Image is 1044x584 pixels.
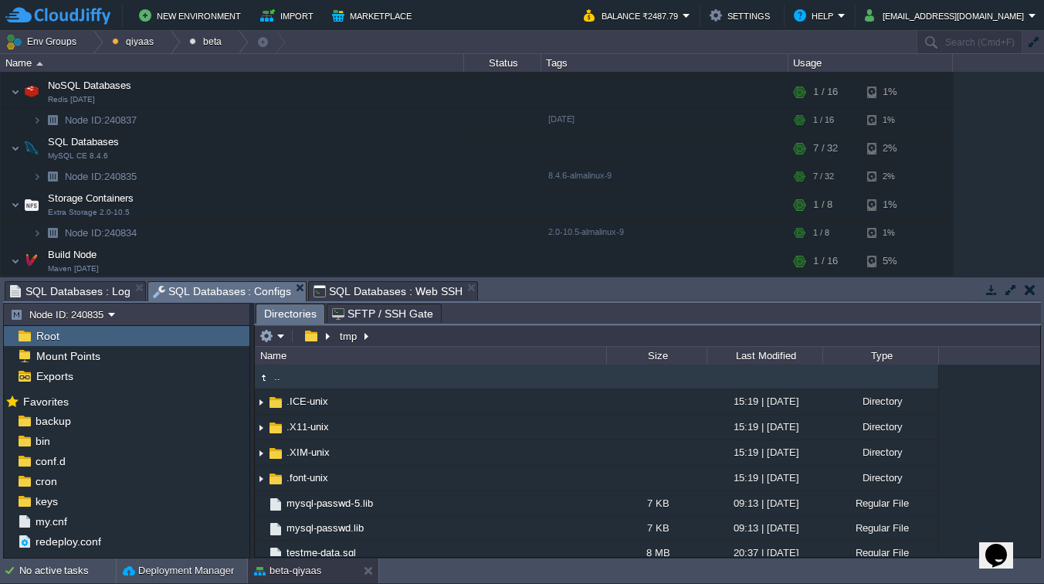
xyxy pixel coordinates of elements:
[272,370,283,383] a: ..
[822,440,938,464] div: Directory
[332,304,433,323] span: SFTP / SSH Gate
[11,246,20,277] img: AMDAwAAAACH5BAEAAAAALAAAAAABAAEAAAICRAEAOw==
[10,307,108,321] button: Node ID: 240835
[822,415,938,439] div: Directory
[254,563,321,579] button: beta-qiyaas
[813,133,838,164] div: 7 / 32
[708,347,822,365] div: Last Modified
[710,6,775,25] button: Settings
[332,6,416,25] button: Marketplace
[284,420,331,433] a: .X11-unix
[255,441,267,465] img: AMDAwAAAACH5BAEAAAAALAAAAAABAAEAAAICRAEAOw==
[284,395,330,408] a: .ICE-unix
[794,6,838,25] button: Help
[21,133,42,164] img: AMDAwAAAACH5BAEAAAAALAAAAAABAAEAAAICRAEAOw==
[20,395,71,409] span: Favorites
[465,54,541,72] div: Status
[548,227,624,236] span: 2.0-10.5-almalinux-9
[867,165,917,188] div: 2%
[867,189,917,220] div: 1%
[33,369,76,383] a: Exports
[824,347,938,365] div: Type
[42,108,63,132] img: AMDAwAAAACH5BAEAAAAALAAAAAABAAEAAAICRAEAOw==
[32,535,103,548] a: redeploy.conf
[584,6,683,25] button: Balance ₹2487.79
[255,325,1040,347] input: Click to enter the path
[284,521,366,535] a: mysql-passwd.lib
[264,304,317,324] span: Directories
[260,6,318,25] button: Import
[707,415,822,439] div: 15:19 | [DATE]
[813,108,834,132] div: 1 / 16
[65,227,104,239] span: Node ID:
[46,249,99,260] a: Build NodeMaven [DATE]
[33,329,62,343] a: Root
[5,6,110,25] img: CloudJiffy
[256,347,606,365] div: Name
[284,471,330,484] span: .font-unix
[46,192,136,205] span: Storage Containers
[337,329,361,343] button: tmp
[867,246,917,277] div: 5%
[48,208,130,217] span: Extra Storage 2.0-10.5
[32,514,69,528] a: my.cnf
[867,76,917,107] div: 1%
[822,491,938,515] div: Regular File
[32,414,73,428] span: backup
[284,497,375,510] span: mysql-passwd-5.lib
[46,79,134,92] span: NoSQL Databases
[606,541,707,565] div: 8 MB
[189,31,227,53] button: beta
[32,474,59,488] span: cron
[32,454,68,468] span: conf.d
[11,189,20,220] img: AMDAwAAAACH5BAEAAAAALAAAAAABAAEAAAICRAEAOw==
[255,369,272,386] img: AMDAwAAAACH5BAEAAAAALAAAAAABAAEAAAICRAEAOw==
[20,396,71,408] a: Favorites
[822,389,938,413] div: Directory
[63,226,139,239] span: 240834
[11,133,20,164] img: AMDAwAAAACH5BAEAAAAALAAAAAABAAEAAAICRAEAOw==
[5,31,82,53] button: Env Groups
[123,563,234,579] button: Deployment Manager
[46,192,136,204] a: Storage ContainersExtra Storage 2.0-10.5
[19,559,116,583] div: No active tasks
[606,516,707,540] div: 7 KB
[46,80,134,91] a: NoSQL DatabasesRedis [DATE]
[284,546,358,559] a: testme-data.sql
[707,389,822,413] div: 15:19 | [DATE]
[33,349,103,363] span: Mount Points
[813,165,834,188] div: 7 / 32
[284,446,332,459] span: .XIM-unix
[707,466,822,490] div: 15:19 | [DATE]
[867,108,917,132] div: 1%
[548,114,575,124] span: [DATE]
[32,434,53,448] a: bin
[48,151,108,161] span: MySQL CE 8.4.6
[979,522,1029,569] iframe: chat widget
[707,541,822,565] div: 20:37 | [DATE]
[267,419,284,436] img: AMDAwAAAACH5BAEAAAAALAAAAAABAAEAAAICRAEAOw==
[813,189,832,220] div: 1 / 8
[139,6,246,25] button: New Environment
[822,541,938,565] div: Regular File
[867,133,917,164] div: 2%
[65,171,104,182] span: Node ID:
[32,165,42,188] img: AMDAwAAAACH5BAEAAAAALAAAAAABAAEAAAICRAEAOw==
[822,516,938,540] div: Regular File
[707,440,822,464] div: 15:19 | [DATE]
[63,114,139,127] span: 240837
[267,394,284,411] img: AMDAwAAAACH5BAEAAAAALAAAAAABAAEAAAICRAEAOw==
[865,6,1029,25] button: [EMAIL_ADDRESS][DOMAIN_NAME]
[21,189,42,220] img: AMDAwAAAACH5BAEAAAAALAAAAAABAAEAAAICRAEAOw==
[63,170,139,183] span: 240835
[21,246,42,277] img: AMDAwAAAACH5BAEAAAAALAAAAAABAAEAAAICRAEAOw==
